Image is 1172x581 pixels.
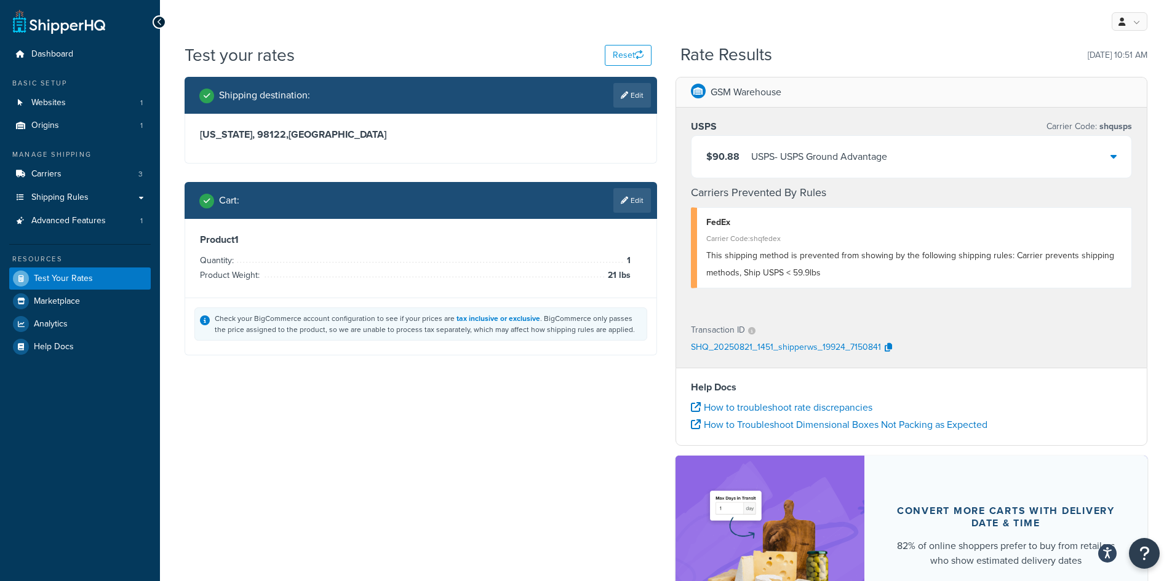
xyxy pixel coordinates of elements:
[34,274,93,284] span: Test Your Rates
[894,505,1118,529] div: Convert more carts with delivery date & time
[9,313,151,335] a: Analytics
[185,43,295,67] h1: Test your rates
[894,539,1118,568] div: 82% of online shoppers prefer to buy from retailers who show estimated delivery dates
[138,169,143,180] span: 3
[140,121,143,131] span: 1
[691,417,987,432] a: How to Troubleshoot Dimensional Boxes Not Packing as Expected
[9,92,151,114] a: Websites1
[31,98,66,108] span: Websites
[9,163,151,186] a: Carriers3
[706,230,1123,247] div: Carrier Code: shqfedex
[9,290,151,312] a: Marketplace
[9,114,151,137] li: Origins
[691,400,872,414] a: How to troubleshoot rate discrepancies
[711,84,781,101] p: GSM Warehouse
[706,214,1123,231] div: FedEx
[34,319,68,330] span: Analytics
[31,49,73,60] span: Dashboard
[706,149,739,164] span: $90.88
[9,210,151,232] a: Advanced Features1
[31,121,59,131] span: Origins
[9,78,151,89] div: Basic Setup
[9,43,151,66] a: Dashboard
[219,90,310,101] h2: Shipping destination :
[9,186,151,209] a: Shipping Rules
[680,45,772,65] h2: Rate Results
[691,184,1133,201] h4: Carriers Prevented By Rules
[605,45,652,66] button: Reset
[9,163,151,186] li: Carriers
[31,192,89,203] span: Shipping Rules
[9,210,151,232] li: Advanced Features
[613,83,651,108] a: Edit
[691,121,717,133] h3: USPS
[219,195,239,206] h2: Cart :
[34,296,80,307] span: Marketplace
[691,380,1133,395] h4: Help Docs
[200,269,263,282] span: Product Weight:
[140,216,143,226] span: 1
[605,268,631,283] span: 21 lbs
[691,322,745,339] p: Transaction ID
[9,254,151,264] div: Resources
[140,98,143,108] span: 1
[751,148,887,165] div: USPS - USPS Ground Advantage
[1046,118,1132,135] p: Carrier Code:
[200,234,642,246] h3: Product 1
[9,114,151,137] a: Origins1
[706,249,1114,279] span: This shipping method is prevented from showing by the following shipping rules: Carrier prevents ...
[215,313,642,335] div: Check your BigCommerce account configuration to see if your prices are . BigCommerce only passes ...
[200,254,237,267] span: Quantity:
[9,149,151,160] div: Manage Shipping
[9,92,151,114] li: Websites
[31,216,106,226] span: Advanced Features
[34,342,74,352] span: Help Docs
[9,336,151,358] a: Help Docs
[200,128,642,141] h3: [US_STATE], 98122 , [GEOGRAPHIC_DATA]
[9,267,151,290] a: Test Your Rates
[613,188,651,213] a: Edit
[1129,538,1160,569] button: Open Resource Center
[1088,47,1147,64] p: [DATE] 10:51 AM
[456,313,540,324] a: tax inclusive or exclusive
[31,169,62,180] span: Carriers
[691,339,881,357] p: SHQ_20250821_1451_shipperws_19924_7150841
[624,253,631,268] span: 1
[1097,120,1132,133] span: shqusps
